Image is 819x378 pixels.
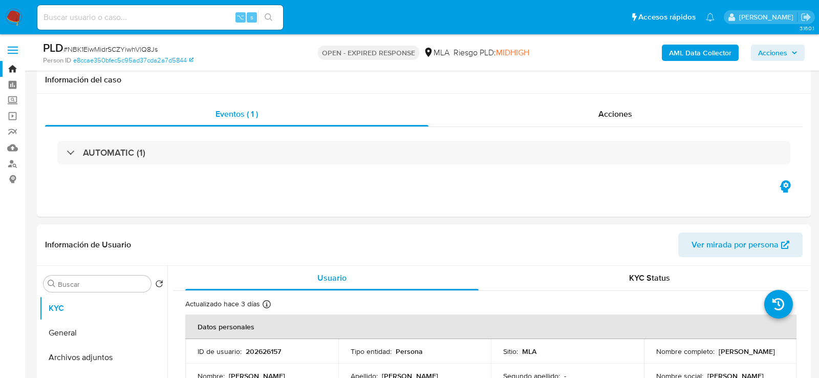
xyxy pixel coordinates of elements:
span: # NBK1EiwMidrSCZYiwhVlQ8Js [63,44,158,54]
span: ⌥ [236,12,244,22]
b: Person ID [43,56,71,65]
button: search-icon [258,10,279,25]
span: Acciones [598,108,632,120]
p: OPEN - EXPIRED RESPONSE [318,46,419,60]
p: MLA [522,347,536,356]
p: Persona [396,347,423,356]
span: Usuario [317,272,347,284]
b: PLD [43,39,63,56]
button: KYC [39,296,167,321]
p: [PERSON_NAME] [719,347,775,356]
span: MIDHIGH [496,47,529,58]
span: s [250,12,253,22]
span: Acciones [758,45,787,61]
h1: Información de Usuario [45,240,131,250]
button: Ver mirada por persona [678,233,803,257]
th: Datos personales [185,314,796,339]
div: MLA [423,47,449,58]
button: Acciones [751,45,805,61]
b: AML Data Collector [669,45,731,61]
p: Sitio : [503,347,518,356]
p: lourdes.morinigo@mercadolibre.com [739,12,797,22]
span: Accesos rápidos [638,12,696,23]
button: Archivos adjuntos [39,345,167,370]
button: General [39,321,167,345]
div: AUTOMATIC (1) [57,141,790,164]
button: AML Data Collector [662,45,739,61]
a: Salir [801,12,811,23]
p: 202626157 [246,347,281,356]
a: Notificaciones [706,13,715,22]
span: KYC Status [629,272,670,284]
a: e8ccae350bfec5c95ad37cda2a7d5844 [73,56,193,65]
h3: AUTOMATIC (1) [83,147,145,158]
span: Ver mirada por persona [692,233,779,257]
span: Riesgo PLD: [454,47,529,58]
span: Eventos ( 1 ) [215,108,258,120]
h1: Información del caso [45,75,803,85]
input: Buscar usuario o caso... [37,11,283,24]
p: ID de usuario : [198,347,242,356]
button: Volver al orden por defecto [155,280,163,291]
p: Actualizado hace 3 días [185,299,260,309]
p: Nombre completo : [656,347,715,356]
button: Buscar [48,280,56,288]
p: Tipo entidad : [351,347,392,356]
input: Buscar [58,280,147,289]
